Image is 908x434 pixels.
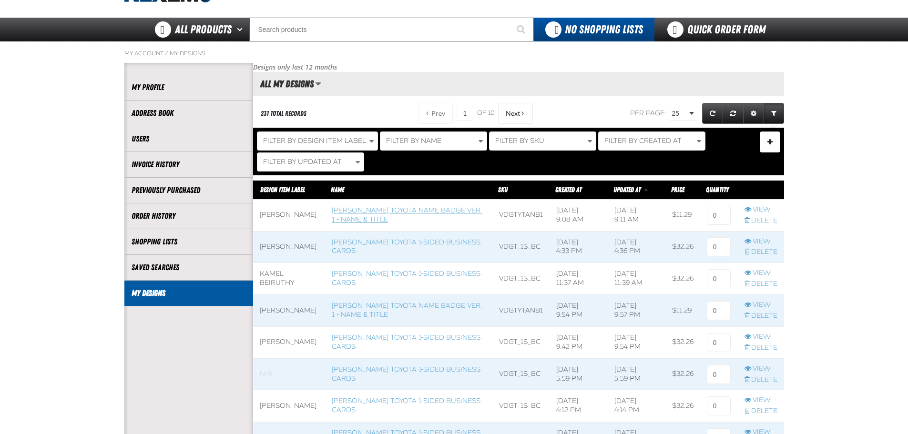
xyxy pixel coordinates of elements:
td: $32.26 [665,326,700,358]
a: [PERSON_NAME] Toyota Name Badge Ver. 1 - Name & Title [332,206,482,223]
a: Address Book [132,108,246,119]
span: Filter By Name [386,137,441,145]
a: Refresh grid action [702,103,723,124]
td: [DATE] 11:37 AM [550,263,608,295]
input: 0 [707,301,731,320]
a: Design Item Label [260,186,305,193]
button: Filter By Name [380,131,487,151]
td: [DATE] 9:57 PM [608,295,666,327]
a: Expand or Collapse Grid Filters [764,103,784,124]
span: Updated At [613,186,641,193]
a: [PERSON_NAME] Toyota 1-sided Business Cards [332,365,480,383]
td: $11.29 [665,199,700,231]
td: [DATE] 4:14 PM [608,390,666,422]
td: [DATE] 11:39 AM [608,263,666,295]
td: [PERSON_NAME] [253,390,325,422]
button: Filter By Created At [598,131,705,151]
span: Filter By SKU [495,137,544,145]
span: Manage Filters [767,142,773,144]
div: 231 total records [261,109,306,118]
input: Search [249,18,534,41]
span: / [165,50,168,57]
button: Start Searching [510,18,534,41]
td: [DATE] 4:33 PM [550,231,608,263]
span: of 10 [477,109,494,118]
input: 0 [707,206,731,225]
a: Shopping Lists [132,236,246,247]
span: 25 [672,109,687,119]
button: You do not have available Shopping Lists. Open to Create a New List [534,18,654,41]
a: [PERSON_NAME] Toyota 1-sided Business Cards [332,333,480,351]
button: Filter By SKU [489,131,596,151]
a: Quick Order Form [654,18,784,41]
button: Manage grid views. Current view is All My Designs [315,76,321,92]
td: VDGT_1S_BC [492,231,550,263]
h2: All My Designs [253,79,314,89]
span: Quantity [706,186,729,193]
a: Delete row action [745,375,777,384]
a: View row action [745,333,777,342]
th: Row actions [738,180,784,199]
button: Expand or Collapse Filter Management drop-down [760,131,780,152]
td: [PERSON_NAME] [253,295,325,327]
span: Filter By Design Item Label [263,137,366,145]
p: Designs only last 12 months [253,63,784,72]
button: Filter By Updated At [257,152,364,172]
a: Order History [132,211,246,222]
td: [PERSON_NAME] [253,199,325,231]
a: [PERSON_NAME] Toyota Name Badge Ver. 1 - Name & Title [332,302,482,319]
td: [DATE] 9:08 AM [550,199,608,231]
span: All Products [175,21,232,38]
a: Invoice History [132,159,246,170]
td: VDGT_1S_BC [492,326,550,358]
span: Per page: [630,109,666,117]
input: Current page number [457,106,473,121]
a: Expand or Collapse Grid Settings [743,103,764,124]
td: $32.26 [665,390,700,422]
nav: Breadcrumbs [124,50,784,57]
a: My Designs [132,288,246,299]
a: Delete row action [745,407,777,416]
a: [PERSON_NAME] Toyota 1-sided Business Cards [332,238,480,255]
a: View row action [745,364,777,373]
a: Name [331,186,344,193]
a: Previously Purchased [132,185,246,196]
button: Open All Products pages [234,18,249,41]
td: [DATE] 9:11 AM [608,199,666,231]
a: Saved Searches [132,262,246,273]
td: VDGTYTANB1 [492,199,550,231]
span: Next Page [506,110,520,117]
td: [DATE] 5:59 PM [608,358,666,390]
td: [DATE] 4:36 PM [608,231,666,263]
button: Filter By Design Item Label [257,131,378,151]
td: VDGT_1S_BC [492,263,550,295]
a: Delete row action [745,280,777,289]
input: 0 [707,333,731,352]
input: 0 [707,365,731,384]
button: Next Page [498,103,533,124]
a: Delete row action [745,343,777,353]
a: SKU [498,186,508,193]
a: My Account [124,50,163,57]
td: Blank [253,358,325,390]
span: Created At [555,186,582,193]
td: [DATE] 9:54 PM [550,295,608,327]
input: 0 [707,396,731,415]
a: View row action [745,205,777,214]
td: VDGTYTANB1 [492,295,550,327]
td: Kamel Beiruthy [253,263,325,295]
a: View row action [745,301,777,310]
a: Users [132,133,246,144]
td: VDGT_1S_BC [492,390,550,422]
a: View row action [745,269,777,278]
a: Updated At [613,186,642,193]
a: Delete row action [745,248,777,257]
a: My Designs [170,50,205,57]
a: View row action [745,237,777,246]
td: $32.26 [665,231,700,263]
input: 0 [707,237,731,256]
td: [PERSON_NAME] [253,231,325,263]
